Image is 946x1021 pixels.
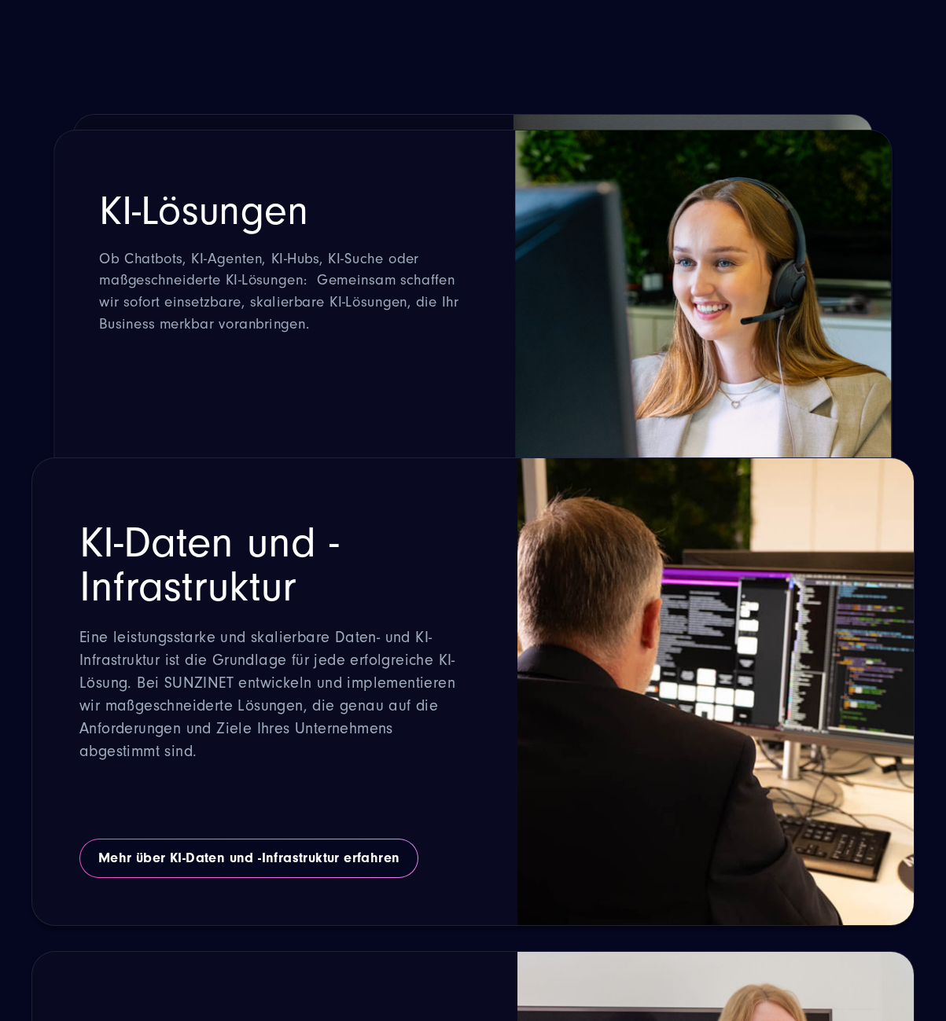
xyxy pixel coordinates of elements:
[79,839,418,878] a: Mehr über KI-Daten und -Infrastruktur erfahren
[79,626,470,763] p: Eine leistungsstarke und skalierbare Daten- und KI-Infrastruktur ist die Grundlage für jede erfol...
[99,190,469,232] h2: KI-Lösungen
[99,249,469,336] p: Ob Chatbots, KI-Agenten, KI-Hubs, KI-Suche oder maßgeschneiderte KI-Lösungen: Gemeinsam schaffen ...
[515,131,892,575] img: Junge Frau mit Headset sitzt vor einem Computerbildschirm und lächelt während eines Gesprächs. | ...
[517,458,914,925] img: Mann sitzt vor zwei Monitoren mit Code und Software-Oberflächen und arbeitet konzentriert. | KI-A...
[79,521,470,609] h2: KI-Daten und -Infrastruktur
[513,115,872,538] img: Zwei Männer sitzen an einem Tisch und schauen gemeinsam auf ein Tablet, beide lachen und wirken i...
